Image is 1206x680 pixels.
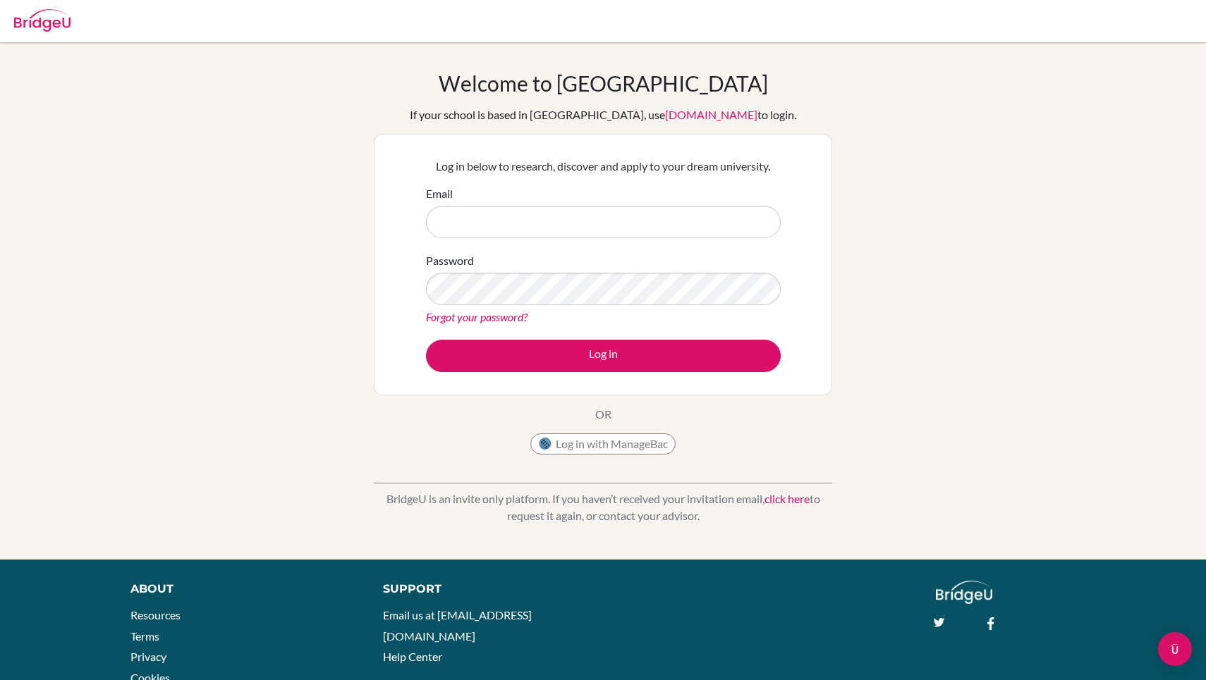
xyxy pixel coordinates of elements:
p: Log in below to research, discover and apply to your dream university. [426,158,781,175]
a: Terms [130,629,159,643]
a: Privacy [130,650,166,663]
div: About [130,581,351,598]
a: [DOMAIN_NAME] [665,108,757,121]
img: Bridge-U [14,9,71,32]
div: Open Intercom Messenger [1158,632,1192,666]
a: Resources [130,608,181,622]
button: Log in [426,340,781,372]
a: click here [765,492,810,505]
h1: Welcome to [GEOGRAPHIC_DATA] [439,70,768,96]
div: Support [383,581,587,598]
img: logo_white@2x-f4f0deed5e89b7ecb1c2cc34c3e3d731f90f0f143d5ea2071677605dd97b5244.png [936,581,993,604]
div: If your school is based in [GEOGRAPHIC_DATA], use to login. [410,106,796,123]
a: Email us at [EMAIL_ADDRESS][DOMAIN_NAME] [383,608,532,643]
a: Help Center [383,650,442,663]
p: BridgeU is an invite only platform. If you haven’t received your invitation email, to request it ... [374,490,832,524]
a: Forgot your password? [426,310,528,323]
label: Email [426,185,453,202]
button: Log in with ManageBac [530,433,676,455]
p: OR [595,406,611,423]
label: Password [426,252,474,269]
